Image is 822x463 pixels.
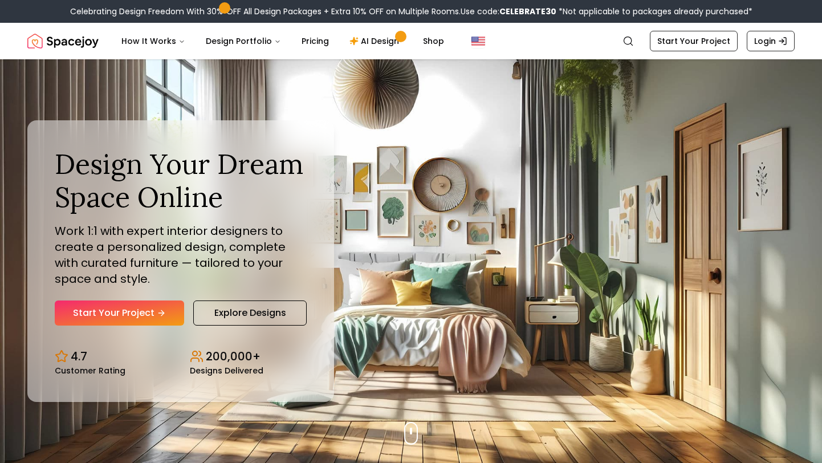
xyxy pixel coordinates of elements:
[71,348,87,364] p: 4.7
[55,223,307,287] p: Work 1:1 with expert interior designers to create a personalized design, complete with curated fu...
[55,300,184,326] a: Start Your Project
[197,30,290,52] button: Design Portfolio
[556,6,752,17] span: *Not applicable to packages already purchased*
[27,30,99,52] img: Spacejoy Logo
[55,339,307,375] div: Design stats
[70,6,752,17] div: Celebrating Design Freedom With 30% OFF All Design Packages + Extra 10% OFF on Multiple Rooms.
[206,348,261,364] p: 200,000+
[112,30,194,52] button: How It Works
[471,34,485,48] img: United States
[55,148,307,213] h1: Design Your Dream Space Online
[190,367,263,375] small: Designs Delivered
[650,31,738,51] a: Start Your Project
[499,6,556,17] b: CELEBRATE30
[340,30,412,52] a: AI Design
[292,30,338,52] a: Pricing
[55,367,125,375] small: Customer Rating
[27,30,99,52] a: Spacejoy
[747,31,795,51] a: Login
[414,30,453,52] a: Shop
[193,300,307,326] a: Explore Designs
[27,23,795,59] nav: Global
[461,6,556,17] span: Use code:
[112,30,453,52] nav: Main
